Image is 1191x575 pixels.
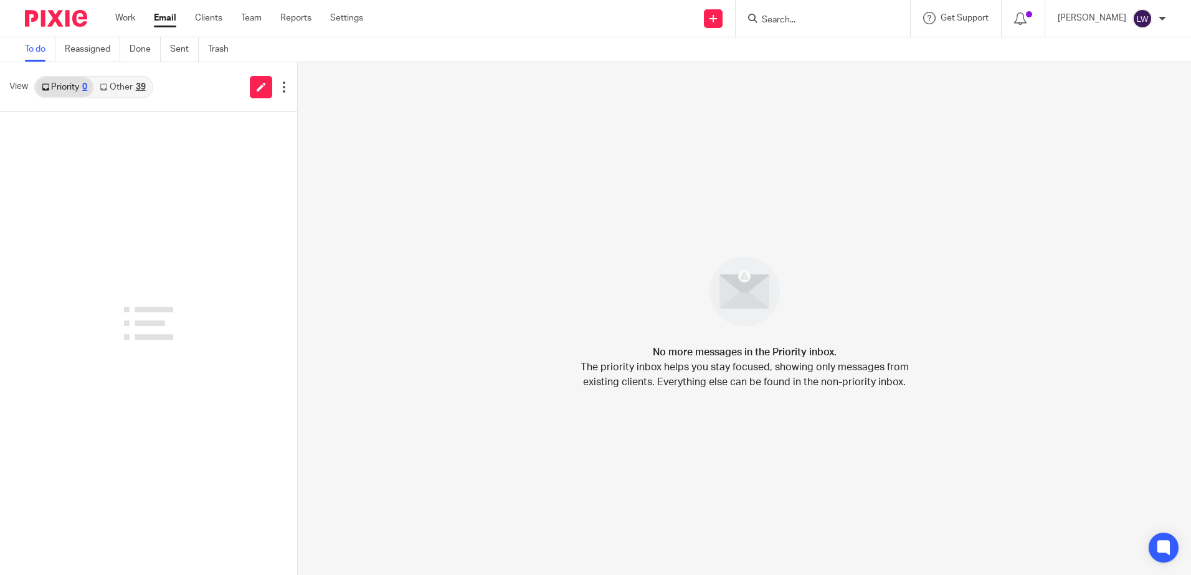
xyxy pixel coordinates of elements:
[25,37,55,62] a: To do
[1058,12,1126,24] p: [PERSON_NAME]
[280,12,311,24] a: Reports
[36,77,93,97] a: Priority0
[136,83,146,91] div: 39
[170,37,199,62] a: Sent
[65,37,120,62] a: Reassigned
[208,37,238,62] a: Trash
[25,10,87,27] img: Pixie
[1132,9,1152,29] img: svg%3E
[93,77,151,97] a: Other39
[653,345,837,360] h4: No more messages in the Priority inbox.
[579,360,909,390] p: The priority inbox helps you stay focused, showing only messages from existing clients. Everythin...
[330,12,363,24] a: Settings
[130,37,161,62] a: Done
[195,12,222,24] a: Clients
[9,80,28,93] span: View
[941,14,989,22] span: Get Support
[241,12,262,24] a: Team
[82,83,87,91] div: 0
[154,12,176,24] a: Email
[761,15,873,26] input: Search
[701,248,788,335] img: image
[115,12,135,24] a: Work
